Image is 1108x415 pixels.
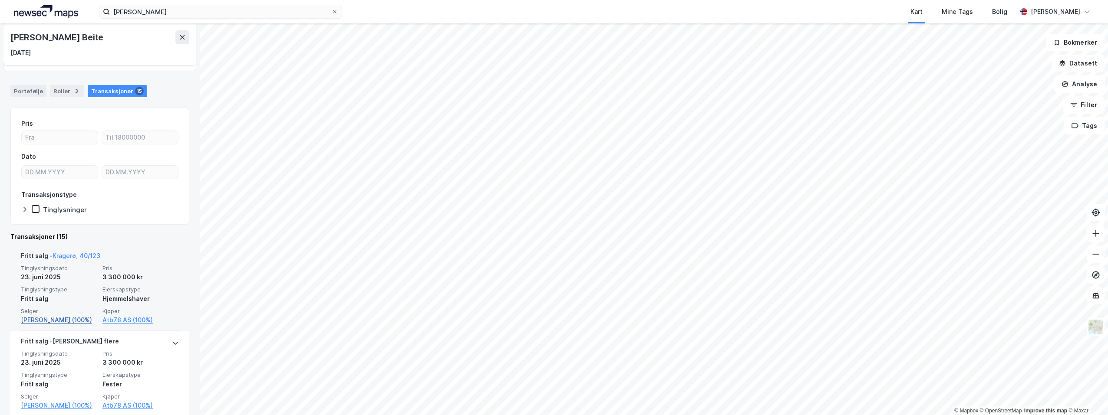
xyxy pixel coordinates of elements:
[21,371,97,379] span: Tinglysningstype
[10,48,31,58] div: [DATE]
[102,379,179,389] div: Fester
[21,393,97,400] span: Selger
[102,166,178,179] input: DD.MM.YYYY
[21,118,33,129] div: Pris
[1065,373,1108,415] iframe: Chat Widget
[102,400,179,411] a: Atb78 AS (100%)
[1065,373,1108,415] div: Kontrollprogram for chat
[102,357,179,368] div: 3 300 000 kr
[910,7,923,17] div: Kart
[102,371,179,379] span: Eierskapstype
[21,251,100,265] div: Fritt salg -
[1052,55,1105,72] button: Datasett
[1054,75,1105,93] button: Analyse
[21,286,97,293] span: Tinglysningstype
[135,87,144,95] div: 15
[53,252,100,259] a: Kragerø, 40/123
[102,131,178,144] input: Til 18000000
[1063,96,1105,114] button: Filter
[21,190,77,200] div: Transaksjonstype
[43,206,87,214] div: Tinglysninger
[102,286,179,293] span: Eierskapstype
[954,408,978,414] a: Mapbox
[102,350,179,357] span: Pris
[102,307,179,315] span: Kjøper
[1046,34,1105,51] button: Bokmerker
[21,265,97,272] span: Tinglysningsdato
[21,400,97,411] a: [PERSON_NAME] (100%)
[10,232,189,242] div: Transaksjoner (15)
[21,379,97,389] div: Fritt salg
[992,7,1007,17] div: Bolig
[21,272,97,282] div: 23. juni 2025
[21,151,36,162] div: Dato
[942,7,973,17] div: Mine Tags
[21,315,97,325] a: [PERSON_NAME] (100%)
[10,30,105,44] div: [PERSON_NAME] Beite
[102,393,179,400] span: Kjøper
[1064,117,1105,134] button: Tags
[21,357,97,368] div: 23. juni 2025
[102,265,179,272] span: Pris
[21,294,97,304] div: Fritt salg
[88,85,147,97] div: Transaksjoner
[50,85,84,97] div: Roller
[102,272,179,282] div: 3 300 000 kr
[72,87,81,95] div: 3
[110,5,331,18] input: Søk på adresse, matrikkel, gårdeiere, leietakere eller personer
[1024,408,1067,414] a: Improve this map
[10,85,46,97] div: Portefølje
[22,131,98,144] input: Fra
[1031,7,1080,17] div: [PERSON_NAME]
[1088,319,1104,335] img: Z
[14,5,78,18] img: logo.a4113a55bc3d86da70a041830d287a7e.svg
[102,315,179,325] a: Atb78 AS (100%)
[21,336,119,350] div: Fritt salg - [PERSON_NAME] flere
[21,350,97,357] span: Tinglysningsdato
[21,307,97,315] span: Selger
[980,408,1022,414] a: OpenStreetMap
[102,294,179,304] div: Hjemmelshaver
[22,166,98,179] input: DD.MM.YYYY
